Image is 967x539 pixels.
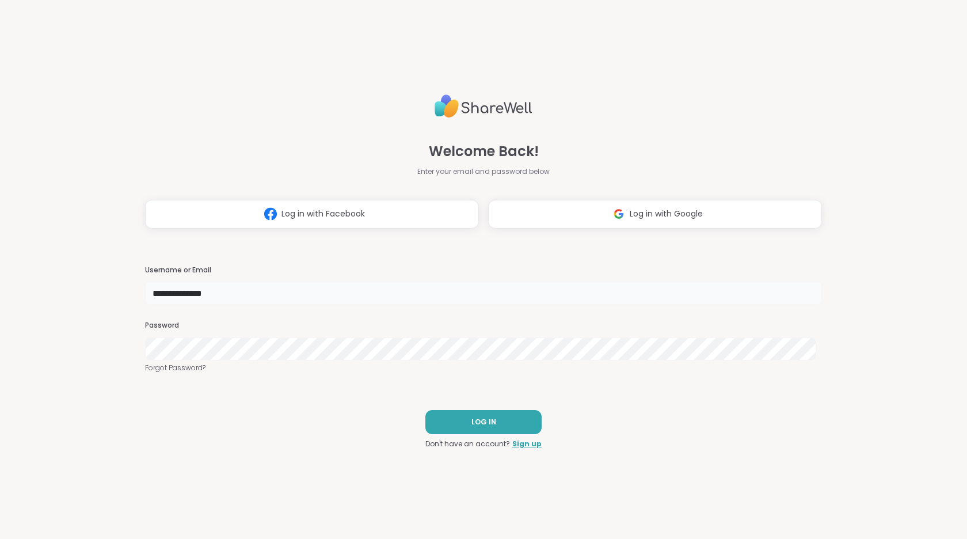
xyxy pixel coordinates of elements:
[260,203,281,225] img: ShareWell Logomark
[145,265,822,275] h3: Username or Email
[435,90,532,123] img: ShareWell Logo
[145,321,822,331] h3: Password
[145,200,479,229] button: Log in with Facebook
[425,410,542,434] button: LOG IN
[281,208,365,220] span: Log in with Facebook
[471,417,496,427] span: LOG IN
[608,203,630,225] img: ShareWell Logomark
[417,166,550,177] span: Enter your email and password below
[425,439,510,449] span: Don't have an account?
[429,141,539,162] span: Welcome Back!
[488,200,822,229] button: Log in with Google
[145,363,822,373] a: Forgot Password?
[630,208,703,220] span: Log in with Google
[512,439,542,449] a: Sign up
